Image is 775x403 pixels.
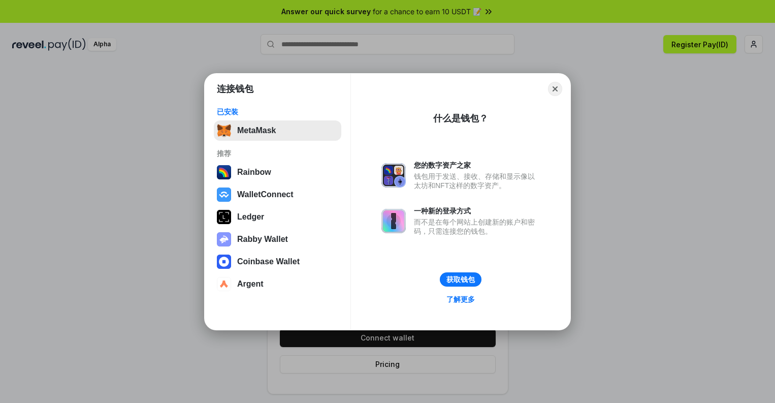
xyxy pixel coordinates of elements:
div: MetaMask [237,126,276,135]
img: svg+xml,%3Csvg%20xmlns%3D%22http%3A%2F%2Fwww.w3.org%2F2000%2Fsvg%22%20fill%3D%22none%22%20viewBox... [381,163,406,188]
button: MetaMask [214,120,341,141]
div: 而不是在每个网站上创建新的账户和密码，只需连接您的钱包。 [414,218,540,236]
img: svg+xml,%3Csvg%20xmlns%3D%22http%3A%2F%2Fwww.w3.org%2F2000%2Fsvg%22%20width%3D%2228%22%20height%3... [217,210,231,224]
button: Rainbow [214,162,341,182]
a: 了解更多 [440,293,481,306]
div: 您的数字资产之家 [414,161,540,170]
img: svg+xml,%3Csvg%20width%3D%2228%22%20height%3D%2228%22%20viewBox%3D%220%200%2028%2028%22%20fill%3D... [217,277,231,291]
button: 获取钱包 [440,272,481,287]
img: svg+xml,%3Csvg%20width%3D%22120%22%20height%3D%22120%22%20viewBox%3D%220%200%20120%20120%22%20fil... [217,165,231,179]
button: Argent [214,274,341,294]
h1: 连接钱包 [217,83,253,95]
div: 已安装 [217,107,338,116]
img: svg+xml,%3Csvg%20xmlns%3D%22http%3A%2F%2Fwww.w3.org%2F2000%2Fsvg%22%20fill%3D%22none%22%20viewBox... [381,209,406,233]
button: Close [548,82,562,96]
div: 一种新的登录方式 [414,206,540,215]
div: 什么是钱包？ [433,112,488,125]
img: svg+xml,%3Csvg%20xmlns%3D%22http%3A%2F%2Fwww.w3.org%2F2000%2Fsvg%22%20fill%3D%22none%22%20viewBox... [217,232,231,246]
button: Rabby Wallet [214,229,341,250]
img: svg+xml,%3Csvg%20fill%3D%22none%22%20height%3D%2233%22%20viewBox%3D%220%200%2035%2033%22%20width%... [217,123,231,138]
div: 获取钱包 [446,275,475,284]
div: 钱包用于发送、接收、存储和显示像以太坊和NFT这样的数字资产。 [414,172,540,190]
div: Rabby Wallet [237,235,288,244]
button: WalletConnect [214,184,341,205]
div: Coinbase Wallet [237,257,300,266]
button: Ledger [214,207,341,227]
div: Argent [237,280,264,289]
img: svg+xml,%3Csvg%20width%3D%2228%22%20height%3D%2228%22%20viewBox%3D%220%200%2028%2028%22%20fill%3D... [217,255,231,269]
div: 了解更多 [446,295,475,304]
div: Rainbow [237,168,271,177]
button: Coinbase Wallet [214,252,341,272]
div: WalletConnect [237,190,294,199]
img: svg+xml,%3Csvg%20width%3D%2228%22%20height%3D%2228%22%20viewBox%3D%220%200%2028%2028%22%20fill%3D... [217,188,231,202]
div: Ledger [237,212,264,222]
div: 推荐 [217,149,338,158]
